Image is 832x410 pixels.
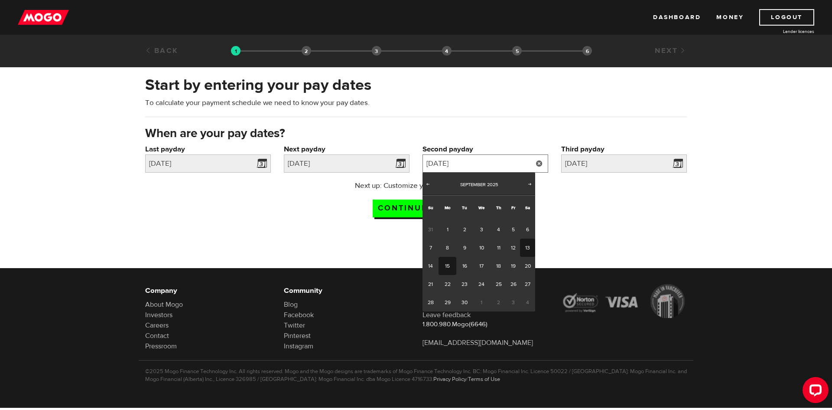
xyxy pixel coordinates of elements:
a: 4 [491,220,507,239]
a: 16 [456,257,472,275]
h6: Community [284,285,409,296]
a: Privacy Policy [433,376,466,383]
label: Third payday [561,144,687,154]
a: 13 [520,239,535,257]
a: Pressroom [145,342,177,351]
a: 22 [439,275,456,293]
label: Last payday [145,144,271,154]
a: 30 [456,293,472,312]
a: 1 [439,220,456,239]
a: 3 [473,220,491,239]
a: 27 [520,275,535,293]
a: 24 [473,275,491,293]
span: 2025 [487,181,498,188]
a: 10 [473,239,491,257]
a: 6 [520,220,535,239]
a: Dashboard [653,9,701,26]
a: About Mogo [145,300,183,309]
input: Continue now [373,200,459,217]
span: 3 [507,293,520,312]
a: 20 [520,257,535,275]
a: Logout [759,9,814,26]
span: Prev [424,180,431,187]
a: 9 [456,239,472,257]
a: [EMAIL_ADDRESS][DOMAIN_NAME] [422,338,533,347]
h6: Company [145,285,271,296]
a: 26 [507,275,520,293]
h2: Start by entering your pay dates [145,76,687,94]
a: 2 [456,220,472,239]
span: Thursday [496,205,501,210]
img: transparent-188c492fd9eaac0f573672f40bb141c2.gif [231,46,240,56]
a: Instagram [284,342,313,351]
a: 28 [422,293,439,312]
a: 8 [439,239,456,257]
a: Careers [145,321,169,330]
p: ©2025 Mogo Finance Technology Inc. All rights reserved. Mogo and the Mogo designs are trademarks ... [145,367,687,383]
a: 11 [491,239,507,257]
a: 19 [507,257,520,275]
a: 23 [456,275,472,293]
a: Money [716,9,744,26]
a: Next [526,180,534,189]
span: Monday [445,205,451,210]
span: 31 [422,220,439,239]
a: Contact [145,331,169,340]
a: 14 [422,257,439,275]
span: Tuesday [462,205,467,210]
span: Friday [511,205,515,210]
a: Blog [284,300,298,309]
img: mogo_logo-11ee424be714fa7cbb0f0f49df9e16ec.png [18,9,69,26]
span: Wednesday [478,205,484,210]
a: Pinterest [284,331,311,340]
a: Terms of Use [468,376,500,383]
a: Prev [423,180,432,189]
p: To calculate your payment schedule we need to know your pay dates. [145,98,687,108]
a: Leave feedback [422,311,471,319]
a: Back [145,46,179,56]
a: 25 [491,275,507,293]
a: 5 [507,220,520,239]
label: Next payday [284,144,409,154]
span: 4 [520,293,535,312]
a: 15 [439,257,456,275]
span: Sunday [428,205,433,210]
a: Twitter [284,321,305,330]
iframe: LiveChat chat widget [796,374,832,410]
a: 21 [422,275,439,293]
p: 1.800.980.Mogo(6646) [422,320,548,329]
a: Next [655,46,687,56]
a: 17 [473,257,491,275]
a: Facebook [284,311,314,319]
a: 12 [507,239,520,257]
a: Investors [145,311,172,319]
a: 7 [422,239,439,257]
a: 18 [491,257,507,275]
img: legal-icons-92a2ffecb4d32d839781d1b4e4802d7b.png [561,284,687,318]
label: Second payday [422,144,548,154]
a: Lender licences [749,28,814,35]
a: 29 [439,293,456,312]
h3: When are your pay dates? [145,127,687,141]
span: 1 [473,293,491,312]
span: September [460,181,486,188]
span: Next [526,180,533,187]
p: Next up: Customize your loan options. [330,180,502,191]
span: Saturday [525,205,530,210]
span: 2 [491,293,507,312]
